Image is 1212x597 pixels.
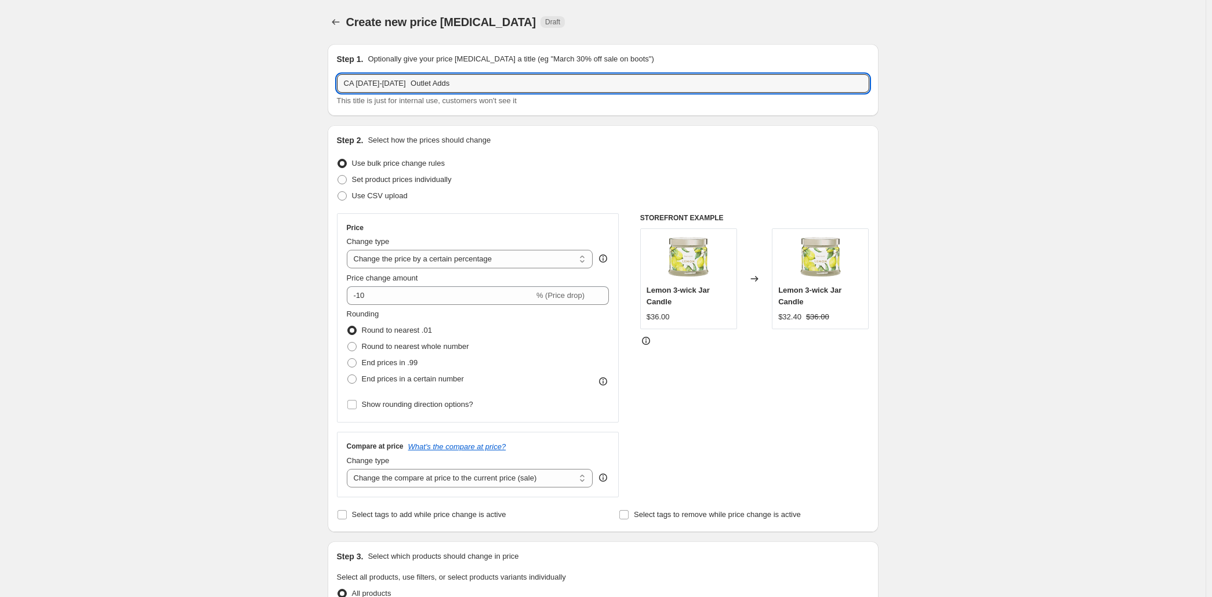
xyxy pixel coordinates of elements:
span: Price change amount [347,274,418,282]
input: 30% off holiday sale [337,74,869,93]
span: Lemon 3-wick Jar Candle [647,286,710,306]
span: Select tags to remove while price change is active [634,510,801,519]
div: help [597,472,609,483]
span: % (Price drop) [536,291,585,300]
span: Draft [545,17,560,27]
span: Select tags to add while price change is active [352,510,506,519]
h2: Step 2. [337,134,364,146]
h3: Compare at price [347,442,404,451]
span: End prices in a certain number [362,374,464,383]
h6: STOREFRONT EXAMPLE [640,213,869,223]
span: Round to nearest .01 [362,326,432,334]
h2: Step 1. [337,53,364,65]
div: $36.00 [647,311,670,323]
span: Use CSV upload [352,191,408,200]
img: sp21_g73c1063_a_s7_1_1_80x.png [665,235,712,281]
span: This title is just for internal use, customers won't see it [337,96,517,105]
input: -15 [347,286,534,305]
p: Select which products should change in price [368,551,518,562]
strike: $36.00 [806,311,829,323]
h3: Price [347,223,364,232]
span: Create new price [MEDICAL_DATA] [346,16,536,28]
span: End prices in .99 [362,358,418,367]
p: Select how the prices should change [368,134,491,146]
span: Show rounding direction options? [362,400,473,409]
span: Rounding [347,310,379,318]
span: Change type [347,237,390,246]
button: Price change jobs [328,14,344,30]
div: $32.40 [778,311,801,323]
p: Optionally give your price [MEDICAL_DATA] a title (eg "March 30% off sale on boots") [368,53,654,65]
img: sp21_g73c1063_a_s7_1_1_80x.png [797,235,844,281]
div: help [597,253,609,264]
span: Lemon 3-wick Jar Candle [778,286,841,306]
h2: Step 3. [337,551,364,562]
button: What's the compare at price? [408,442,506,451]
span: Select all products, use filters, or select products variants individually [337,573,566,581]
span: Round to nearest whole number [362,342,469,351]
span: Change type [347,456,390,465]
span: Use bulk price change rules [352,159,445,168]
span: Set product prices individually [352,175,452,184]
